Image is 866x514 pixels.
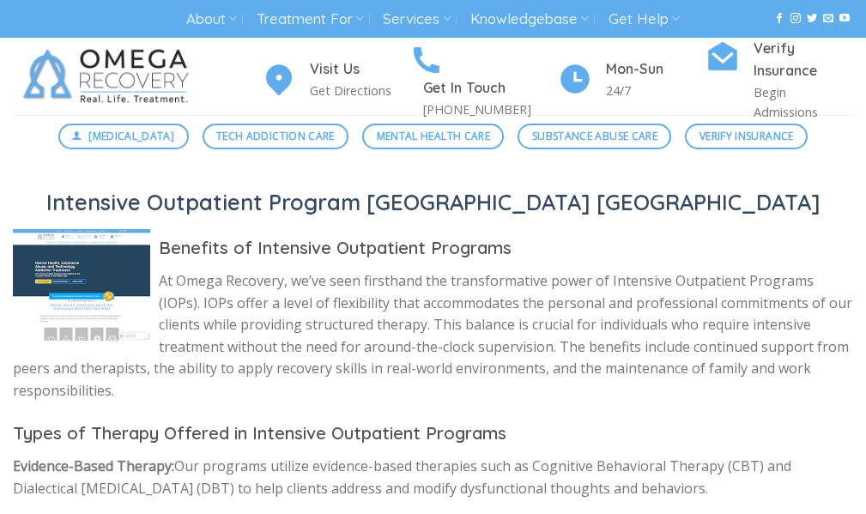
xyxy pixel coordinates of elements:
p: 24/7 [606,81,706,100]
h4: Get In Touch [423,77,557,100]
a: Send us an email [823,13,833,25]
img: Intensive Outpatient Program Austin TX [13,229,150,341]
span: Verify Insurance [699,128,794,144]
span: Mental Health Care [377,128,490,144]
a: Follow on Instagram [790,13,801,25]
a: Intensive Outpatient Program [GEOGRAPHIC_DATA] [GEOGRAPHIC_DATA] [46,188,821,215]
h4: Verify Insurance [754,38,853,82]
a: Follow on Facebook [774,13,784,25]
p: At Omega Recovery, we’ve seen firsthand the transformative power of Intensive Outpatient Programs... [13,270,853,402]
h4: Visit Us [310,58,409,81]
span: [MEDICAL_DATA] [88,128,174,144]
h4: Mon-Sun [606,58,706,81]
img: Omega Recovery [13,38,206,115]
h3: Types of Therapy Offered in Intensive Outpatient Programs [13,420,853,447]
p: Our programs utilize evidence-based therapies such as Cognitive Behavioral Therapy (CBT) and Dial... [13,456,853,499]
a: Knowledgebase [470,3,589,35]
a: Tech Addiction Care [203,124,349,149]
a: Substance Abuse Care [518,124,671,149]
a: Verify Insurance [685,124,808,149]
a: [MEDICAL_DATA] [58,124,189,149]
a: Treatment For [257,3,364,35]
a: Follow on YouTube [839,13,850,25]
a: Get In Touch [PHONE_NUMBER] [409,40,557,119]
a: About [186,3,237,35]
a: Verify Insurance Begin Admissions [706,38,853,122]
a: Follow on Twitter [807,13,817,25]
span: Substance Abuse Care [532,128,657,144]
p: Begin Admissions [754,82,853,122]
p: Get Directions [310,81,409,100]
p: [PHONE_NUMBER] [423,100,557,119]
a: Visit Us Get Directions [262,58,409,100]
a: Mental Health Care [362,124,504,149]
h3: Benefits of Intensive Outpatient Programs [13,234,853,262]
strong: Evidence-Based Therapy: [13,457,174,475]
span: Tech Addiction Care [216,128,335,144]
a: Get Help [609,3,680,35]
a: Services [383,3,451,35]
